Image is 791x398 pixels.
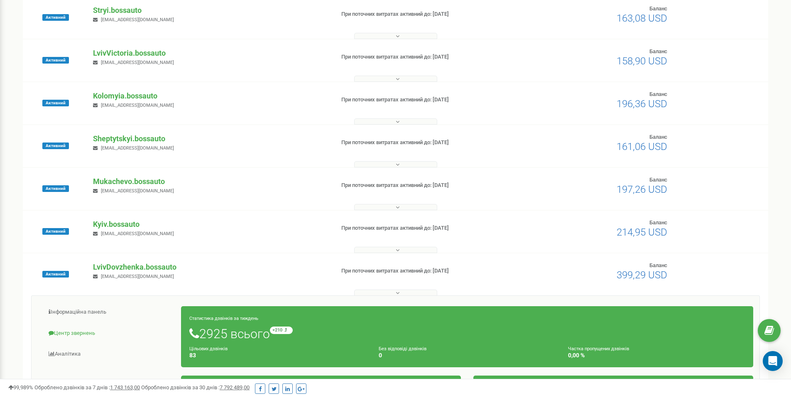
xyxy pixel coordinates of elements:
a: Інформаційна панель [38,302,181,322]
p: При поточних витратах активний до: [DATE] [341,53,514,61]
h4: 83 [189,352,366,359]
span: 163,08 USD [617,12,667,24]
span: 99,989% [8,384,33,391]
span: Баланс [649,134,667,140]
p: Sheptytskyi.bossauto [93,133,328,144]
p: Kyiv.bossauto [93,219,328,230]
h4: 0,00 % [568,352,745,359]
a: Аналiтика [38,344,181,364]
h1: 2925 всього [189,327,745,341]
span: Активний [42,142,69,149]
small: Цільових дзвінків [189,346,228,351]
span: Активний [42,228,69,235]
span: [EMAIL_ADDRESS][DOMAIN_NAME] [101,145,174,151]
u: 1 743 163,00 [110,384,140,391]
small: Статистика дзвінків за тиждень [189,316,258,321]
h4: 0 [379,352,556,359]
span: Баланс [649,262,667,268]
span: Баланс [649,91,667,97]
span: Баланс [649,219,667,226]
span: [EMAIL_ADDRESS][DOMAIN_NAME] [101,188,174,194]
p: При поточних витратах активний до: [DATE] [341,96,514,104]
span: [EMAIL_ADDRESS][DOMAIN_NAME] [101,231,174,236]
u: 7 792 489,00 [220,384,250,391]
small: Без відповіді дзвінків [379,346,426,351]
p: Mukachevo.bossauto [93,176,328,187]
span: 196,36 USD [617,98,667,110]
p: При поточних витратах активний до: [DATE] [341,182,514,189]
p: При поточних витратах активний до: [DATE] [341,267,514,275]
span: Баланс [649,48,667,54]
p: При поточних витратах активний до: [DATE] [341,224,514,232]
div: Open Intercom Messenger [763,351,783,371]
p: При поточних витратах активний до: [DATE] [341,139,514,147]
span: Активний [42,100,69,106]
p: Kolomyia.bossauto [93,91,328,101]
p: LvivVictoria.bossauto [93,48,328,59]
a: Центр звернень [38,323,181,344]
p: При поточних витратах активний до: [DATE] [341,10,514,18]
span: Оброблено дзвінків за 30 днів : [141,384,250,391]
span: [EMAIL_ADDRESS][DOMAIN_NAME] [101,60,174,65]
span: Активний [42,57,69,64]
span: Активний [42,185,69,192]
span: 399,29 USD [617,269,667,281]
span: [EMAIL_ADDRESS][DOMAIN_NAME] [101,103,174,108]
span: Оброблено дзвінків за 7 днів : [34,384,140,391]
span: Баланс [649,177,667,183]
span: [EMAIL_ADDRESS][DOMAIN_NAME] [101,274,174,279]
span: 197,26 USD [617,184,667,195]
span: [EMAIL_ADDRESS][DOMAIN_NAME] [101,17,174,22]
span: 158,90 USD [617,55,667,67]
span: 161,06 USD [617,141,667,152]
span: 214,95 USD [617,226,667,238]
small: +210 [270,327,293,334]
small: Частка пропущених дзвінків [568,346,629,351]
p: LvivDovzhenka.bossauto [93,262,328,273]
p: Stryi.bossauto [93,5,328,16]
span: Баланс [649,5,667,12]
span: Активний [42,14,69,21]
span: Активний [42,271,69,278]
